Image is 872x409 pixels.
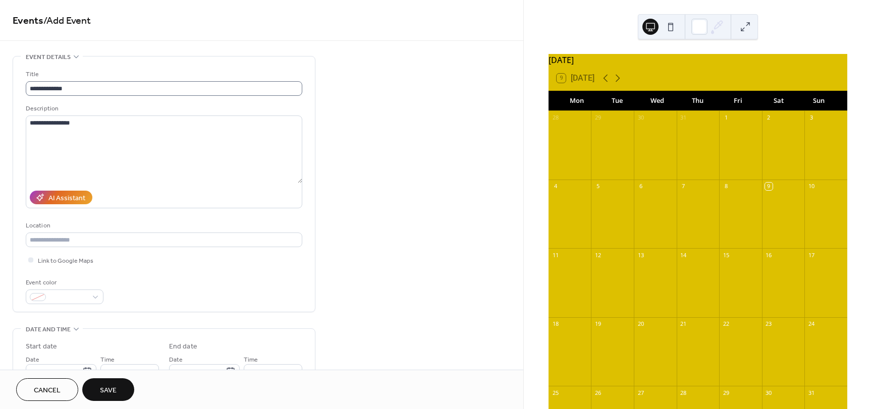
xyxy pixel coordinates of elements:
[637,183,644,190] div: 6
[637,320,644,328] div: 20
[637,91,678,111] div: Wed
[169,355,183,365] span: Date
[26,341,57,352] div: Start date
[765,389,773,396] div: 30
[26,69,300,80] div: Title
[26,277,101,288] div: Event color
[722,114,730,122] div: 1
[807,320,815,328] div: 24
[552,183,559,190] div: 4
[594,320,602,328] div: 19
[637,389,644,396] div: 27
[597,91,637,111] div: Tue
[680,320,687,328] div: 21
[718,91,758,111] div: Fri
[552,114,559,122] div: 28
[244,355,258,365] span: Time
[34,385,61,396] span: Cancel
[549,54,847,66] div: [DATE]
[26,324,71,335] span: Date and time
[807,114,815,122] div: 3
[48,193,85,204] div: AI Assistant
[552,320,559,328] div: 18
[82,378,134,401] button: Save
[552,389,559,396] div: 25
[680,251,687,259] div: 14
[100,355,115,365] span: Time
[38,256,93,266] span: Link to Google Maps
[637,251,644,259] div: 13
[807,183,815,190] div: 10
[758,91,799,111] div: Sat
[765,114,773,122] div: 2
[594,251,602,259] div: 12
[807,251,815,259] div: 17
[680,114,687,122] div: 31
[100,385,117,396] span: Save
[26,52,71,63] span: Event details
[594,183,602,190] div: 5
[765,320,773,328] div: 23
[807,389,815,396] div: 31
[26,103,300,114] div: Description
[678,91,718,111] div: Thu
[799,91,839,111] div: Sun
[30,191,92,204] button: AI Assistant
[169,341,197,352] div: End date
[722,183,730,190] div: 8
[722,251,730,259] div: 15
[765,251,773,259] div: 16
[637,114,644,122] div: 30
[765,183,773,190] div: 9
[680,389,687,396] div: 28
[594,114,602,122] div: 29
[594,389,602,396] div: 26
[26,355,39,365] span: Date
[552,251,559,259] div: 11
[722,389,730,396] div: 29
[722,320,730,328] div: 22
[43,11,91,31] span: / Add Event
[557,91,597,111] div: Mon
[13,11,43,31] a: Events
[16,378,78,401] button: Cancel
[26,220,300,231] div: Location
[680,183,687,190] div: 7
